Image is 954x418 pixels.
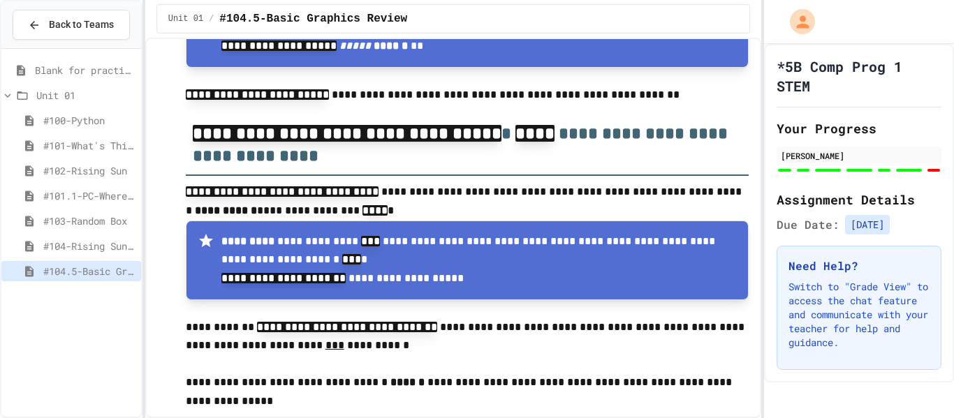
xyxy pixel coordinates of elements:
[43,163,135,178] span: #102-Rising Sun
[43,113,135,128] span: #100-Python
[777,57,941,96] h1: *5B Comp Prog 1 STEM
[788,280,930,350] p: Switch to "Grade View" to access the chat feature and communicate with your teacher for help and ...
[43,188,135,203] span: #101.1-PC-Where am I?
[777,119,941,138] h2: Your Progress
[43,214,135,228] span: #103-Random Box
[43,239,135,253] span: #104-Rising Sun Plus
[209,13,214,24] span: /
[36,88,135,103] span: Unit 01
[777,216,839,233] span: Due Date:
[781,149,937,162] div: [PERSON_NAME]
[43,138,135,153] span: #101-What's This ??
[43,264,135,278] span: #104.5-Basic Graphics Review
[788,257,930,274] h3: Need Help?
[168,13,203,24] span: Unit 01
[777,190,941,209] h2: Assignment Details
[49,17,114,32] span: Back to Teams
[845,215,890,234] span: [DATE]
[35,63,135,77] span: Blank for practice
[13,10,130,40] button: Back to Teams
[775,6,819,38] div: My Account
[219,10,407,27] span: #104.5-Basic Graphics Review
